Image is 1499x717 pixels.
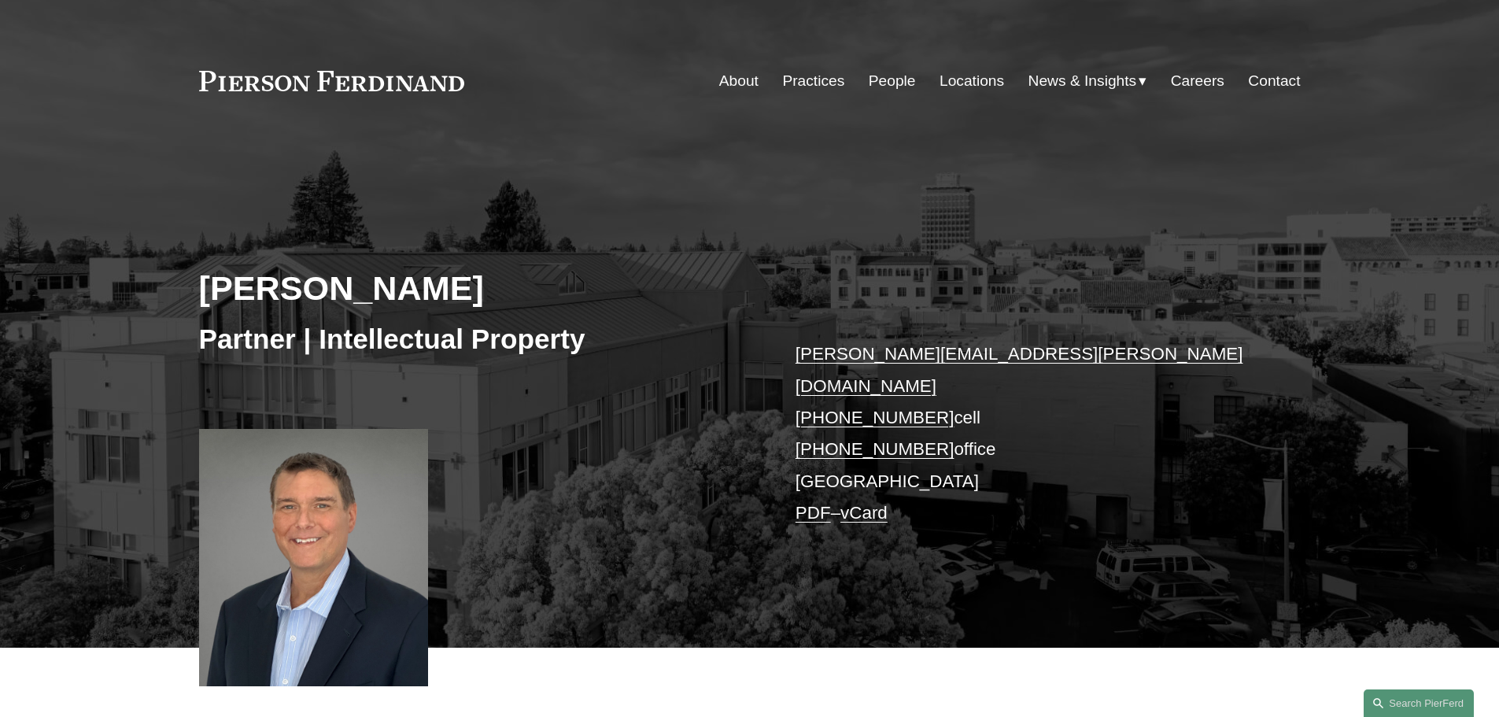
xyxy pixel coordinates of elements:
a: About [719,66,759,96]
a: Careers [1171,66,1224,96]
a: folder dropdown [1028,66,1147,96]
a: Search this site [1364,689,1474,717]
h3: Partner | Intellectual Property [199,322,750,357]
a: People [869,66,916,96]
a: vCard [840,503,888,523]
a: [PERSON_NAME][EMAIL_ADDRESS][PERSON_NAME][DOMAIN_NAME] [796,344,1243,395]
a: PDF [796,503,831,523]
h2: [PERSON_NAME] [199,268,750,309]
a: Locations [940,66,1004,96]
span: News & Insights [1028,68,1137,95]
a: [PHONE_NUMBER] [796,408,954,427]
a: [PHONE_NUMBER] [796,439,954,459]
a: Practices [782,66,844,96]
p: cell office [GEOGRAPHIC_DATA] – [796,338,1254,529]
a: Contact [1248,66,1300,96]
